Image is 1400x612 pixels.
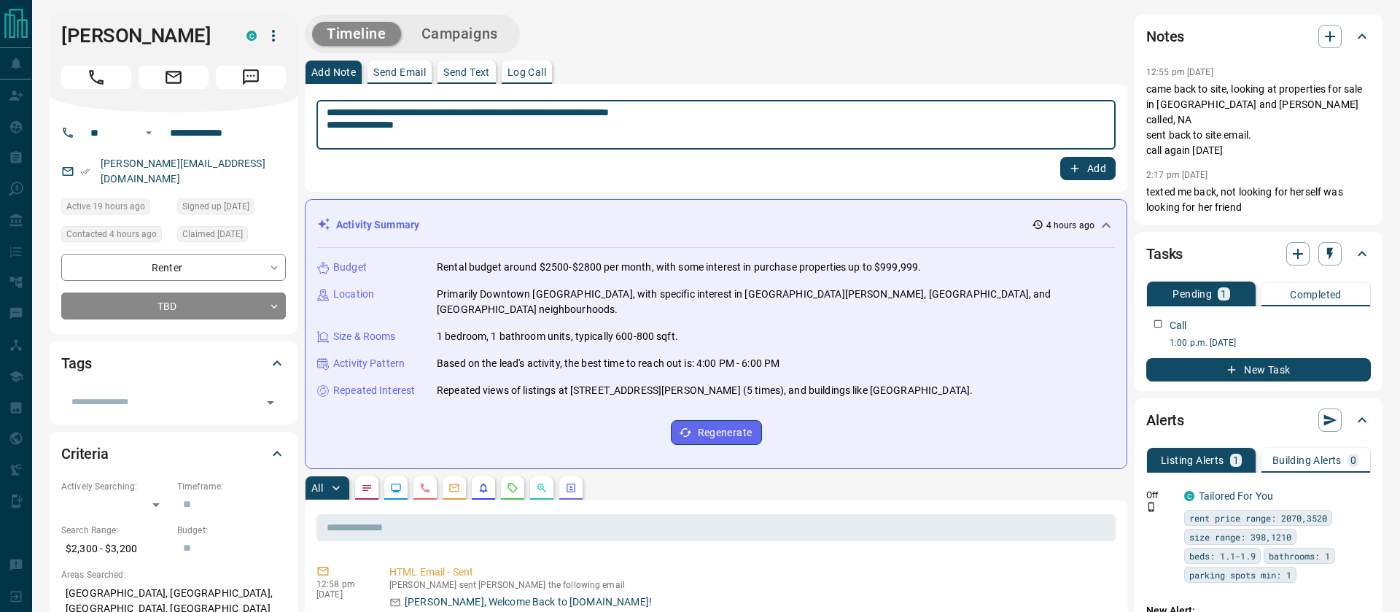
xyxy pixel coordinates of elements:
p: Send Email [373,67,426,77]
p: Based on the lead's activity, the best time to reach out is: 4:00 PM - 6:00 PM [437,356,779,371]
div: Activity Summary4 hours ago [317,212,1115,239]
p: 4 hours ago [1046,219,1094,232]
p: Budget: [177,524,286,537]
div: Tue Sep 19 2023 [177,198,286,219]
p: HTML Email - Sent [389,565,1110,580]
p: Actively Searching: [61,480,170,493]
p: texted me back, not looking for herself was looking for her friend [1146,185,1371,215]
p: 2:17 pm [DATE] [1146,170,1208,180]
span: Message [216,66,286,89]
button: Campaigns [407,22,513,46]
p: Areas Searched: [61,568,286,581]
p: Pending [1172,289,1212,299]
span: Email [139,66,209,89]
p: Off [1146,489,1175,502]
span: bathrooms: 1 [1269,549,1330,563]
h2: Tasks [1146,242,1183,266]
p: All [311,483,323,493]
p: Repeated views of listings at [STREET_ADDRESS][PERSON_NAME] (5 times), and buildings like [GEOGRA... [437,383,973,398]
h2: Criteria [61,442,109,465]
span: Contacted 4 hours ago [66,227,157,241]
p: [PERSON_NAME], Welcome Back to [DOMAIN_NAME]! [405,594,652,610]
svg: Requests [507,482,518,494]
p: Log Call [507,67,546,77]
svg: Push Notification Only [1146,502,1156,512]
p: Completed [1290,290,1342,300]
span: Active 19 hours ago [66,199,145,214]
button: Timeline [312,22,401,46]
span: parking spots min: 1 [1189,568,1291,582]
p: Timeframe: [177,480,286,493]
div: condos.ca [1184,491,1194,501]
svg: Notes [361,482,373,494]
p: 12:55 pm [DATE] [1146,67,1213,77]
svg: Emails [448,482,460,494]
p: [DATE] [316,589,367,600]
p: Listing Alerts [1161,455,1224,465]
p: Building Alerts [1272,455,1342,465]
h2: Notes [1146,25,1184,48]
div: TBD [61,293,286,319]
button: Regenerate [671,420,762,445]
span: size range: 398,1210 [1189,530,1291,544]
p: Call [1170,318,1187,333]
span: beds: 1.1-1.9 [1189,549,1256,563]
span: rent price range: 2070,3520 [1189,511,1327,525]
h2: Tags [61,352,91,375]
p: 1 [1221,289,1226,299]
button: New Task [1146,358,1371,381]
button: Open [260,392,281,413]
h2: Alerts [1146,408,1184,432]
svg: Listing Alerts [478,482,489,494]
a: [PERSON_NAME][EMAIL_ADDRESS][DOMAIN_NAME] [101,158,265,185]
p: [PERSON_NAME] sent [PERSON_NAME] the following email [389,580,1110,590]
div: Criteria [61,436,286,471]
div: Tasks [1146,236,1371,271]
div: Tue Sep 19 2023 [177,226,286,247]
p: Add Note [311,67,356,77]
button: Add [1060,157,1116,180]
svg: Opportunities [536,482,548,494]
svg: Calls [419,482,431,494]
p: Activity Pattern [333,356,405,371]
p: 1 [1233,455,1239,465]
p: 1:00 p.m. [DATE] [1170,336,1371,349]
div: Renter [61,254,286,281]
h1: [PERSON_NAME] [61,24,225,47]
p: Repeated Interest [333,383,415,398]
div: Notes [1146,19,1371,54]
p: 0 [1350,455,1356,465]
p: Send Text [443,67,490,77]
p: Search Range: [61,524,170,537]
p: Primarily Downtown [GEOGRAPHIC_DATA], with specific interest in [GEOGRAPHIC_DATA][PERSON_NAME], [... [437,287,1115,317]
p: Budget [333,260,367,275]
span: Call [61,66,131,89]
p: $2,300 - $3,200 [61,537,170,561]
span: Signed up [DATE] [182,199,249,214]
div: Mon Sep 15 2025 [61,198,170,219]
div: Alerts [1146,403,1371,438]
svg: Email Verified [80,166,90,177]
button: Open [140,124,157,142]
p: Rental budget around $2500-$2800 per month, with some interest in purchase properties up to $999,... [437,260,921,275]
p: Location [333,287,374,302]
span: Claimed [DATE] [182,227,243,241]
a: Tailored For You [1199,490,1273,502]
div: Tags [61,346,286,381]
p: came back to site, looking at properties for sale in [GEOGRAPHIC_DATA] and [PERSON_NAME] called, ... [1146,82,1371,158]
p: 1 bedroom, 1 bathroom units, typically 600-800 sqft. [437,329,678,344]
svg: Lead Browsing Activity [390,482,402,494]
p: 12:58 pm [316,579,367,589]
div: condos.ca [246,31,257,41]
div: Tue Sep 16 2025 [61,226,170,247]
svg: Agent Actions [565,482,577,494]
p: Activity Summary [336,217,419,233]
p: Size & Rooms [333,329,396,344]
